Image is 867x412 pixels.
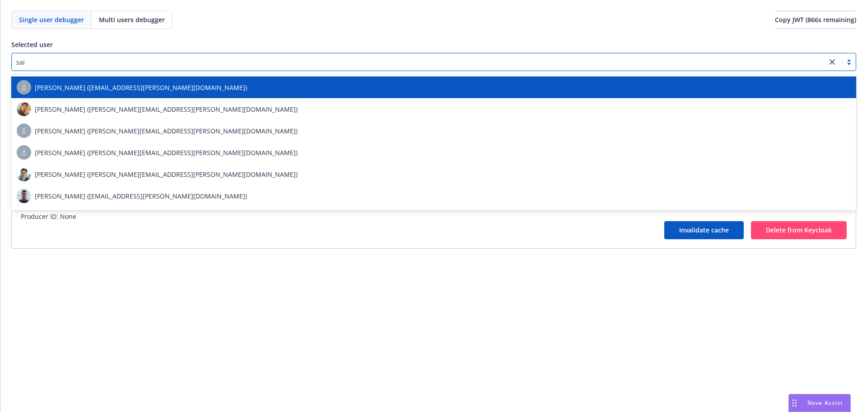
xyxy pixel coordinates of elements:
span: Delete from Keycloak [766,226,832,234]
span: [PERSON_NAME] ([EMAIL_ADDRESS][PERSON_NAME][DOMAIN_NAME]) [35,83,247,92]
span: [PERSON_NAME] ([EMAIL_ADDRESS][PERSON_NAME][DOMAIN_NAME]) [35,191,247,201]
span: [PERSON_NAME] ([PERSON_NAME][EMAIL_ADDRESS][PERSON_NAME][DOMAIN_NAME]) [35,126,298,136]
span: [PERSON_NAME] ([PERSON_NAME][EMAIL_ADDRESS][PERSON_NAME][DOMAIN_NAME]) [35,170,298,179]
img: photo [17,167,31,181]
span: [PERSON_NAME] ([PERSON_NAME][EMAIL_ADDRESS][PERSON_NAME][DOMAIN_NAME]) [35,104,298,114]
span: Copy JWT ( 866 s remaining) [775,15,856,24]
span: Nova Assist [807,399,843,407]
span: Producer ID: None [21,212,847,221]
span: Selected user [11,40,53,49]
button: Invalidate cache [664,221,744,239]
img: photo [17,102,31,116]
span: Multi users debugger [99,15,165,24]
a: close [827,57,838,67]
button: Nova Assist [788,394,851,412]
button: Copy JWT (866s remaining) [775,11,856,29]
button: Delete from Keycloak [751,221,847,239]
span: Invalidate cache [679,226,729,234]
img: photo [17,189,31,203]
div: Drag to move [789,394,800,412]
span: Single user debugger [19,15,84,24]
span: [PERSON_NAME] ([PERSON_NAME][EMAIL_ADDRESS][PERSON_NAME][DOMAIN_NAME]) [35,148,298,157]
